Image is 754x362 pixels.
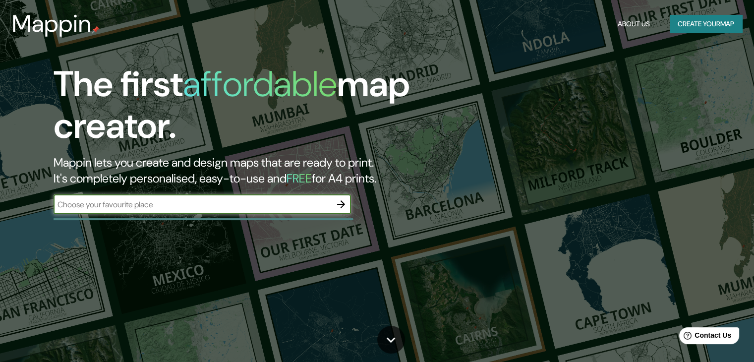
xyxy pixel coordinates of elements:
[54,155,431,186] h2: Mappin lets you create and design maps that are ready to print. It's completely personalised, eas...
[287,171,312,186] h5: FREE
[54,63,431,155] h1: The first map creator.
[92,26,100,34] img: mappin-pin
[183,61,337,107] h1: affordable
[666,323,743,351] iframe: Help widget launcher
[670,15,742,33] button: Create yourmap
[12,10,92,38] h3: Mappin
[614,15,654,33] button: About Us
[54,199,331,210] input: Choose your favourite place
